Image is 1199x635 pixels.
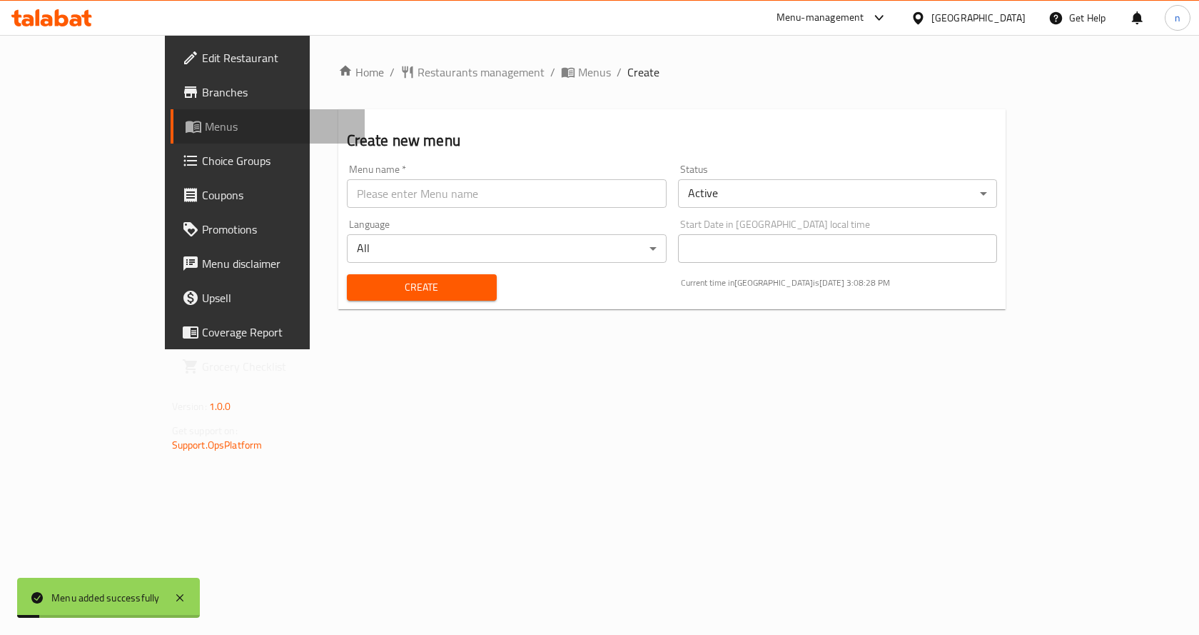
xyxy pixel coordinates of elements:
[171,75,365,109] a: Branches
[400,64,545,81] a: Restaurants management
[172,436,263,454] a: Support.OpsPlatform
[171,178,365,212] a: Coupons
[202,324,354,341] span: Coverage Report
[358,279,485,296] span: Create
[202,84,354,101] span: Branches
[171,281,365,315] a: Upsell
[347,274,497,301] button: Create
[51,590,160,606] div: Menu added successfully
[681,276,998,289] p: Current time in [GEOGRAPHIC_DATA] is [DATE] 3:08:28 PM
[561,64,611,81] a: Menus
[171,349,365,384] a: Grocery Checklist
[171,109,365,144] a: Menus
[418,64,545,81] span: Restaurants management
[678,179,998,208] div: Active
[205,118,354,135] span: Menus
[347,234,667,263] div: All
[202,289,354,306] span: Upsell
[171,212,365,246] a: Promotions
[338,64,1006,81] nav: breadcrumb
[202,358,354,375] span: Grocery Checklist
[171,41,365,75] a: Edit Restaurant
[390,64,395,81] li: /
[202,221,354,238] span: Promotions
[347,130,998,151] h2: Create new menu
[172,397,207,416] span: Version:
[171,246,365,281] a: Menu disclaimer
[776,9,864,26] div: Menu-management
[202,49,354,66] span: Edit Restaurant
[171,144,365,178] a: Choice Groups
[202,152,354,169] span: Choice Groups
[627,64,659,81] span: Create
[931,10,1026,26] div: [GEOGRAPHIC_DATA]
[550,64,555,81] li: /
[209,397,231,416] span: 1.0.0
[171,315,365,349] a: Coverage Report
[617,64,622,81] li: /
[347,179,667,208] input: Please enter Menu name
[202,186,354,204] span: Coupons
[578,64,611,81] span: Menus
[172,421,238,440] span: Get support on:
[202,255,354,272] span: Menu disclaimer
[1175,10,1180,26] span: n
